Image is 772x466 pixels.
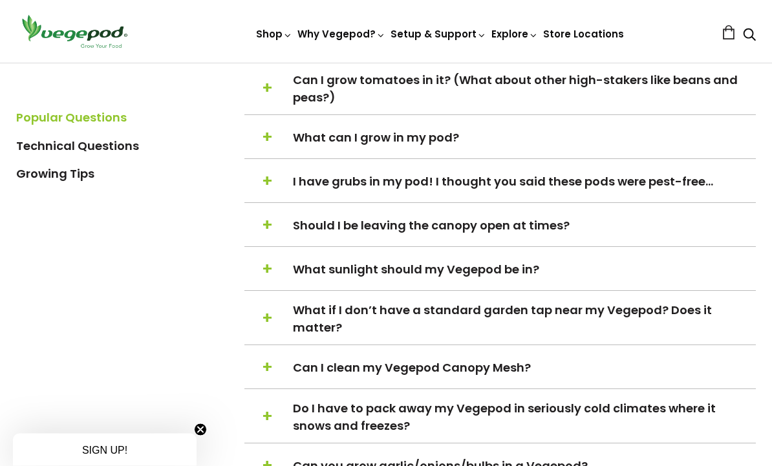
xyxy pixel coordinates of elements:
[16,109,127,125] a: Popular Questions
[293,359,754,377] span: Can I clean my Vegepod Canopy Mesh?
[16,13,133,50] img: Vegepod
[262,405,273,430] span: +
[491,27,538,41] a: Explore
[262,126,273,151] span: +
[293,302,754,337] span: What if I don’t have a standard garden tap near my Vegepod? Does it matter?
[543,27,624,41] a: Store Locations
[293,72,754,107] span: Can I grow tomatoes in it? (What about other high-stakers like beans and peas?)
[293,261,754,279] span: What sunlight should my Vegepod be in?
[391,27,486,41] a: Setup & Support
[16,138,139,154] a: Technical Questions
[293,173,754,191] span: I have grubs in my pod! I thought you said these pods were pest-free…
[262,214,273,238] span: +
[194,423,207,436] button: Close teaser
[13,434,197,466] div: SIGN UP!Close teaser
[262,170,273,195] span: +
[82,445,127,456] span: SIGN UP!
[262,307,273,332] span: +
[293,217,754,235] span: Should I be leaving the canopy open at times?
[16,165,94,182] a: Growing Tips
[297,27,385,41] a: Why Vegepod?
[262,258,273,282] span: +
[262,77,273,101] span: +
[262,356,273,381] span: +
[256,27,292,41] a: Shop
[293,400,754,435] span: Do I have to pack away my Vegepod in seriously cold climates where it snows and freezes?
[293,129,754,147] span: What can I grow in my pod?
[743,29,756,43] a: Search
